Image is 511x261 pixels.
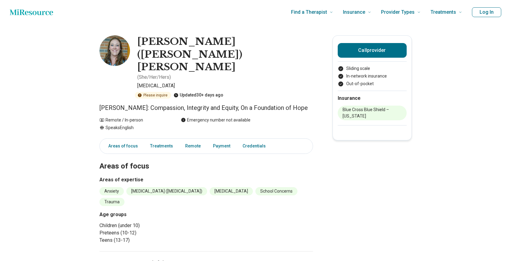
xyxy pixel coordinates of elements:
li: [MEDICAL_DATA] ([MEDICAL_DATA]) [126,187,207,195]
p: [PERSON_NAME]: Compassion, Integrity and Equity, On a Foundation of Hope [99,103,313,112]
h3: Areas of expertise [99,176,313,183]
span: Insurance [343,8,365,16]
img: Margaret Biberstein, Psychologist [99,35,130,66]
div: Remote / In-person [99,117,169,123]
a: Treatments [146,140,177,152]
button: Log In [472,7,501,17]
p: ( She/Her/Hers ) [137,74,171,81]
li: Trauma [99,198,124,206]
li: Blue Cross Blue Shield – [US_STATE] [338,106,407,120]
div: Please inquire [135,92,171,99]
a: Payment [209,140,234,152]
h2: Areas of focus [99,147,313,172]
button: Callprovider [338,43,407,58]
p: [MEDICAL_DATA] [137,82,313,89]
li: In-network insurance [338,73,407,79]
ul: Payment options [338,65,407,87]
a: Areas of focus [101,140,142,152]
h1: [PERSON_NAME] ([PERSON_NAME]) [PERSON_NAME] [137,35,313,74]
li: [MEDICAL_DATA] [210,187,253,195]
div: Speaks English [99,125,169,131]
a: Remote [182,140,204,152]
li: Children (under 10) [99,222,204,229]
span: Treatments [430,8,456,16]
a: Credentials [239,140,273,152]
li: Anxiety [99,187,124,195]
a: Home page [10,6,53,18]
div: Emergency number not available [181,117,250,123]
span: Provider Types [381,8,415,16]
span: Find a Therapist [291,8,327,16]
h3: Age groups [99,211,204,218]
li: Teens (13-17) [99,237,204,244]
li: Sliding scale [338,65,407,72]
div: Updated 30+ days ago [174,92,223,99]
li: School Concerns [255,187,297,195]
li: Out-of-pocket [338,81,407,87]
li: Preteens (10-12) [99,229,204,237]
h2: Insurance [338,95,407,102]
